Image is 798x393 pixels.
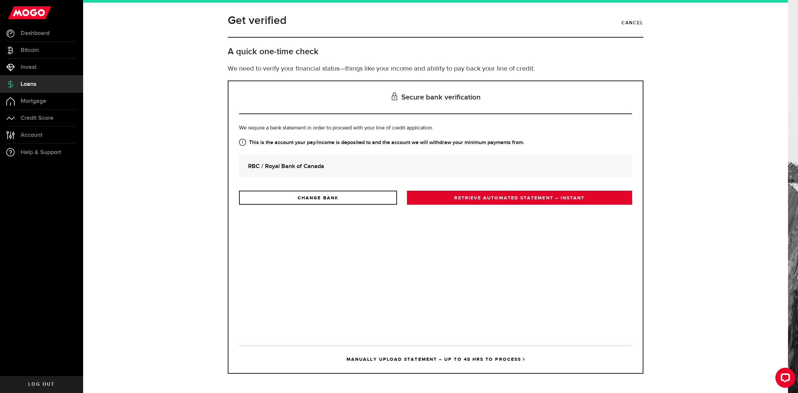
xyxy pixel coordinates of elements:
[21,64,37,70] span: Invest
[21,132,43,138] span: Account
[770,365,798,393] iframe: LiveChat chat widget
[21,47,39,53] span: Bitcoin
[28,382,55,387] span: Log out
[21,81,36,87] span: Loans
[239,139,632,147] strong: This is the account your pay/income is deposited to and the account we will withdraw your minimum...
[228,46,643,57] h2: A quick one-time check
[407,191,632,205] a: RETRIEVE AUTOMATED STATEMENT – INSTANT
[228,64,643,74] p: We need to verify your financial status—things like your income and ability to pay back your line...
[21,30,50,36] span: Dashboard
[21,98,46,104] span: Mortgage
[228,12,287,29] h1: Get verified
[21,115,54,121] span: Credit Score
[239,125,434,131] span: We require a bank statement in order to proceed with your line of credit application.
[621,17,643,29] a: Cancel
[239,81,632,114] h3: Secure bank verification
[21,149,61,155] span: Help & Support
[239,191,397,205] a: CHANGE BANK
[248,162,623,171] strong: RBC / Royal Bank of Canada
